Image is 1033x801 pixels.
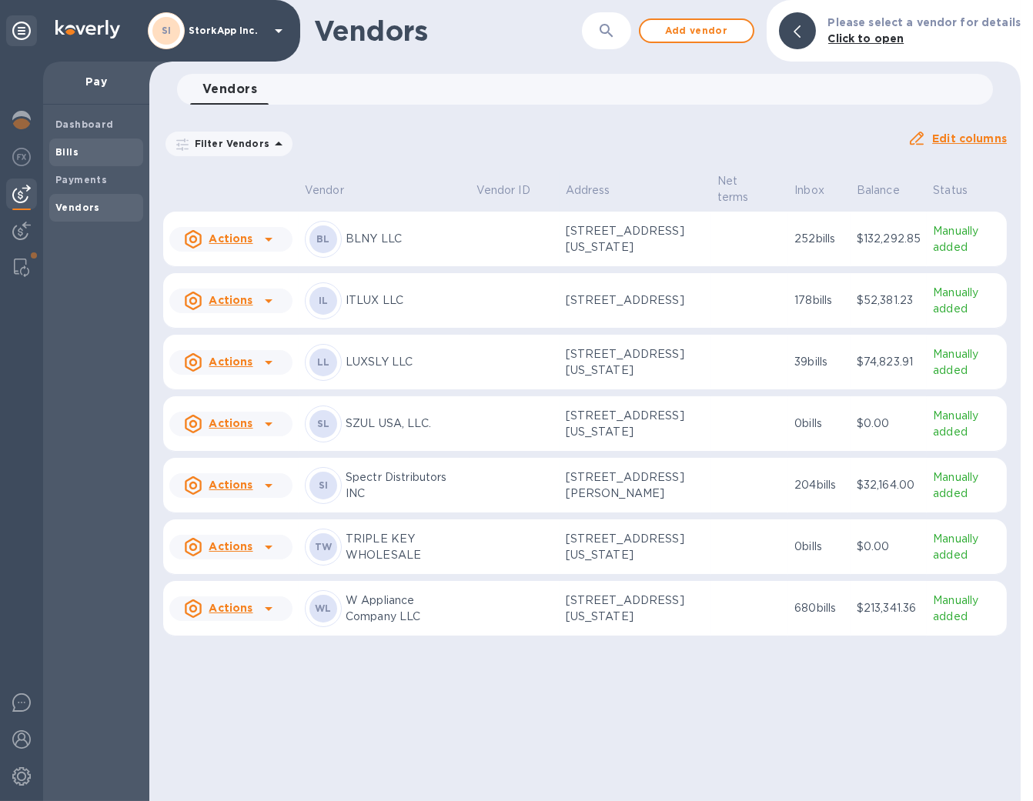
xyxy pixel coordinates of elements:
p: 0 bills [794,539,844,555]
p: $0.00 [857,416,921,432]
b: Please select a vendor for details [828,16,1021,28]
p: 178 bills [794,292,844,309]
p: [STREET_ADDRESS][US_STATE] [566,408,705,440]
p: Pay [55,74,137,89]
b: TW [315,541,333,552]
u: Actions [209,355,252,368]
b: Dashboard [55,118,114,130]
p: $213,341.36 [857,600,921,616]
b: Payments [55,174,107,185]
p: Spectr Distributors INC [346,469,464,502]
span: Vendors [202,78,257,100]
p: 680 bills [794,600,844,616]
u: Actions [209,479,252,491]
p: Net terms [717,173,763,205]
p: [STREET_ADDRESS][PERSON_NAME] [566,469,705,502]
p: TRIPLE KEY WHOLESALE [346,531,464,563]
p: Vendor [305,182,344,199]
img: Foreign exchange [12,148,31,166]
p: 252 bills [794,231,844,247]
p: $74,823.91 [857,354,921,370]
p: $52,381.23 [857,292,921,309]
p: StorkApp Inc. [189,25,266,36]
p: ITLUX LLC [346,292,464,309]
span: Address [566,182,630,199]
p: Inbox [794,182,824,199]
span: Vendor [305,182,364,199]
p: SZUL USA, LLC. [346,416,464,432]
p: [STREET_ADDRESS][US_STATE] [566,346,705,379]
p: Address [566,182,610,199]
p: Status [933,182,968,199]
b: Bills [55,146,79,158]
b: SI [319,479,329,491]
u: Actions [209,540,252,552]
b: LL [317,356,330,368]
p: W Appliance Company LLC [346,592,464,625]
p: 0 bills [794,416,844,432]
p: Manually added [933,531,1001,563]
p: $0.00 [857,539,921,555]
p: [STREET_ADDRESS][US_STATE] [566,223,705,255]
button: Add vendor [639,18,754,43]
p: Manually added [933,346,1001,379]
p: [STREET_ADDRESS][US_STATE] [566,592,705,625]
u: Actions [209,602,252,614]
span: Net terms [717,173,783,205]
span: Inbox [794,182,844,199]
b: Click to open [828,32,904,45]
b: WL [315,602,332,614]
span: Vendor ID [476,182,550,199]
u: Actions [209,232,252,245]
p: 204 bills [794,477,844,493]
p: 39 bills [794,354,844,370]
h1: Vendors [314,15,582,47]
p: Balance [857,182,900,199]
p: Manually added [933,592,1001,625]
u: Edit columns [932,132,1007,145]
p: [STREET_ADDRESS][US_STATE] [566,531,705,563]
b: SI [162,25,172,36]
span: Balance [857,182,920,199]
p: $32,164.00 [857,477,921,493]
b: BL [316,233,330,245]
p: $132,292.85 [857,231,921,247]
u: Actions [209,417,252,429]
b: IL [319,295,329,306]
u: Actions [209,294,252,306]
img: Logo [55,20,120,38]
b: SL [317,418,330,429]
b: Vendors [55,202,100,213]
p: Filter Vendors [189,137,269,150]
p: BLNY LLC [346,231,464,247]
p: LUXSLY LLC [346,354,464,370]
p: Vendor ID [476,182,530,199]
span: Add vendor [653,22,740,40]
p: Manually added [933,469,1001,502]
p: Manually added [933,408,1001,440]
p: [STREET_ADDRESS] [566,292,705,309]
div: Unpin categories [6,15,37,46]
p: Manually added [933,285,1001,317]
p: Manually added [933,223,1001,255]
